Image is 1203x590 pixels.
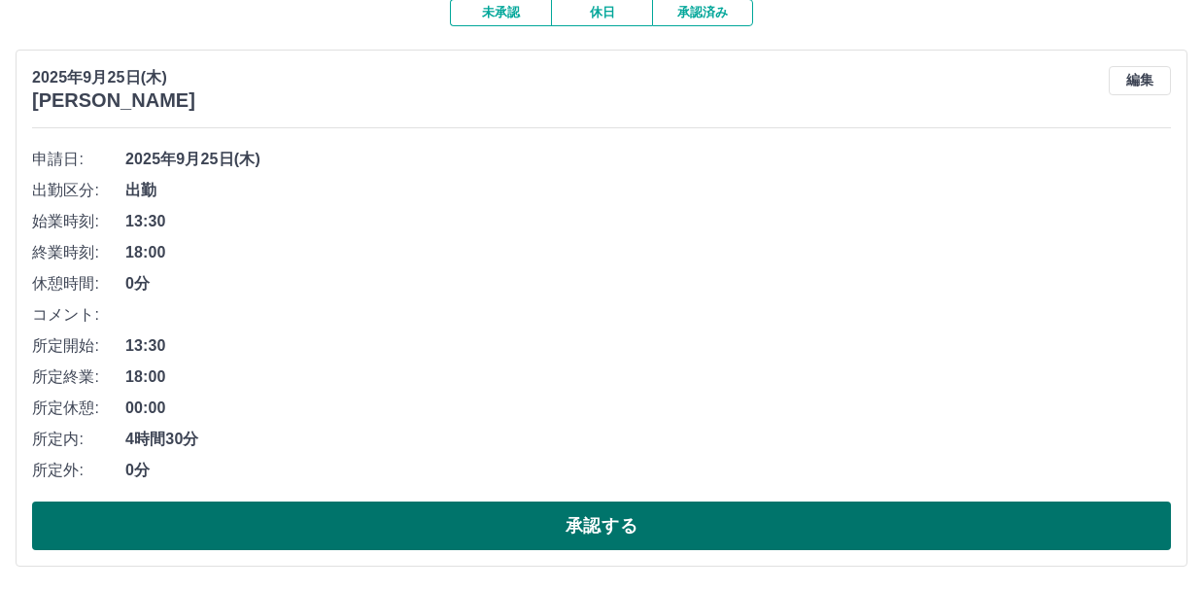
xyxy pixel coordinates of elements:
span: 所定外: [32,459,125,482]
span: 所定休憩: [32,397,125,420]
span: 13:30 [125,334,1171,358]
span: 休憩時間: [32,272,125,295]
span: 18:00 [125,365,1171,389]
span: 所定終業: [32,365,125,389]
span: コメント: [32,303,125,327]
span: 始業時刻: [32,210,125,233]
p: 2025年9月25日(木) [32,66,195,89]
span: 所定内: [32,428,125,451]
h3: [PERSON_NAME] [32,89,195,112]
span: 2025年9月25日(木) [125,148,1171,171]
span: 4時間30分 [125,428,1171,451]
span: 出勤区分: [32,179,125,202]
span: 終業時刻: [32,241,125,264]
span: 出勤 [125,179,1171,202]
span: 0分 [125,272,1171,295]
span: 13:30 [125,210,1171,233]
span: 18:00 [125,241,1171,264]
button: 承認する [32,502,1171,550]
span: 00:00 [125,397,1171,420]
span: 0分 [125,459,1171,482]
span: 申請日: [32,148,125,171]
span: 所定開始: [32,334,125,358]
button: 編集 [1109,66,1171,95]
